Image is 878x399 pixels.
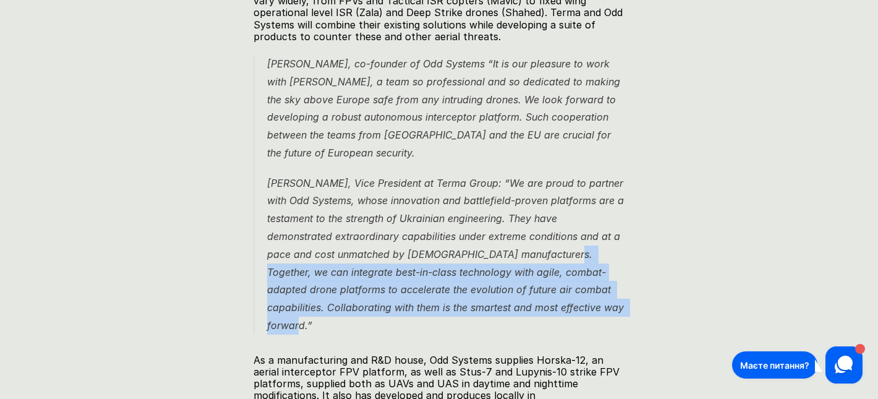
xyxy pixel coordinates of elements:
[729,343,866,387] iframe: HelpCrunch
[267,177,627,332] em: [PERSON_NAME], Vice President at Terma Group: “We are proud to partner with Odd Systems, whose in...
[267,58,623,159] em: [PERSON_NAME], co-founder of Odd Systems “It is our pleasure to work with [PERSON_NAME], a team s...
